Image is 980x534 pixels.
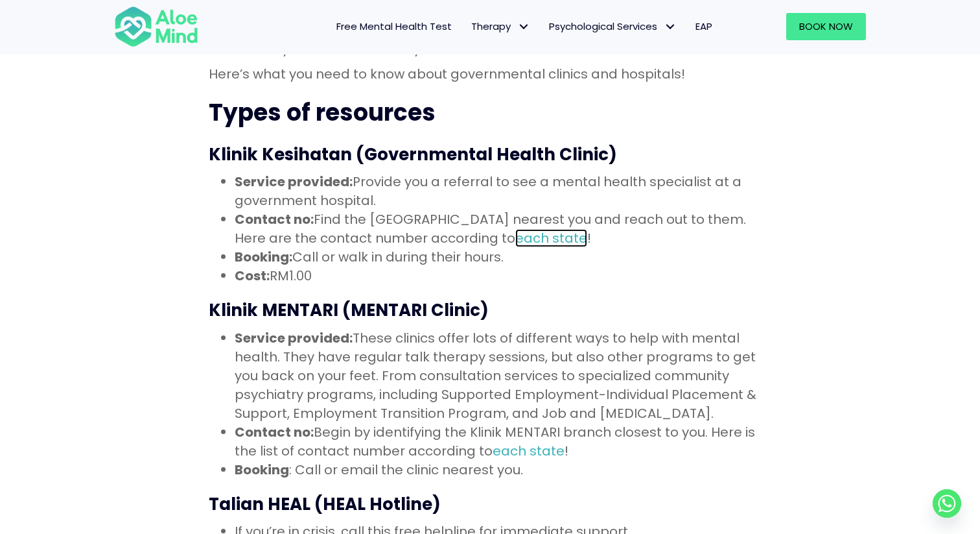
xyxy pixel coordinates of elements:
h2: Types of resources [209,97,771,129]
p: Here’s what you need to know about governmental clinics and hospitals! [209,65,771,84]
li: RM1.00 [235,267,771,285]
a: each state [515,229,587,247]
a: each state [493,442,565,460]
img: Aloe mind Logo [114,5,198,48]
span: Therapy: submenu [514,18,533,36]
h3: Klinik MENTARI (MENTARI Clinic) [209,298,771,322]
strong: Booking [235,461,289,479]
h3: Klinik Kesihatan (Governmental Health Clinic) [209,143,771,166]
span: Therapy [471,19,530,33]
li: These clinics offer lots of different ways to help with mental health. They have regular talk the... [235,329,771,423]
span: Book Now [799,19,853,33]
h3: Talian HEAL (HEAL Hotline) [209,492,771,516]
nav: Menu [215,13,722,40]
a: Free Mental Health Test [327,13,461,40]
strong: Contact no: [235,423,314,441]
a: TherapyTherapy: submenu [461,13,539,40]
li: Find the [GEOGRAPHIC_DATA] nearest you and reach out to them. Here are the contact number accordi... [235,210,771,248]
span: Psychological Services [549,19,676,33]
strong: Contact no: [235,210,314,228]
a: Psychological ServicesPsychological Services: submenu [539,13,686,40]
span: Psychological Services: submenu [660,18,679,36]
strong: Service provided: [235,329,353,347]
li: Begin by identifying the Klinik MENTARI branch closest to you. Here is the list of contact number... [235,423,771,461]
a: Whatsapp [933,489,961,518]
strong: Booking: [235,248,292,266]
li: Call or walk in during their hours. [235,248,771,267]
a: Book Now [786,13,866,40]
span: EAP [695,19,712,33]
strong: Cost: [235,267,270,285]
a: EAP [686,13,722,40]
span: Free Mental Health Test [336,19,452,33]
li: Provide you a referral to see a mental health specialist at a government hospital. [235,173,771,210]
strong: Service provided: [235,173,353,191]
li: : Call or email the clinic nearest you. [235,461,771,479]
